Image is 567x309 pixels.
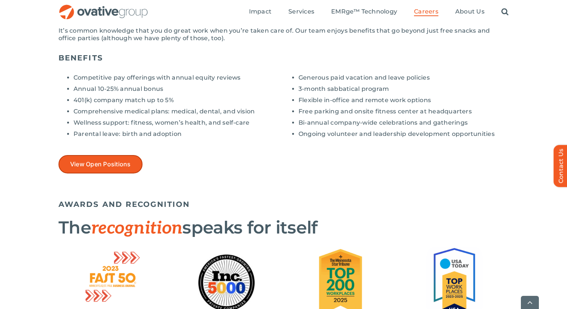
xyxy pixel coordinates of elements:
[298,96,508,104] li: Flexible in-office and remote work options
[58,218,508,238] h2: The speaks for itself
[58,155,142,173] a: View Open Positions
[298,85,508,93] li: 3-month sabbatical program
[58,53,508,62] h5: BENEFITS
[73,96,283,104] li: 401(k) company match up to 5%
[501,8,508,16] a: Search
[73,119,283,127] li: Wellness support: fitness, women’s health, and self-care
[298,108,508,115] li: Free parking and onsite fitness center at headquarters
[58,200,508,209] h5: AWARDS AND RECOGNITION
[298,119,508,127] li: Bi-annual company-wide celebrations and gatherings
[455,8,484,16] a: About Us
[298,130,508,138] li: Ongoing volunteer and leadership development opportunities
[298,74,508,81] li: Generous paid vacation and leave policies
[414,8,438,15] span: Careers
[331,8,397,16] a: EMRge™ Technology
[249,8,271,15] span: Impact
[288,8,314,15] span: Services
[73,130,283,138] li: Parental leave: birth and adoption
[73,85,283,93] li: Annual 10-25% annual bonus
[249,8,271,16] a: Impact
[455,8,484,15] span: About Us
[58,4,148,11] a: OG_Full_horizontal_RGB
[70,161,131,168] span: View Open Positions
[73,108,283,115] li: Comprehensive medical plans: medical, dental, and vision
[73,74,283,81] li: Competitive pay offerings with annual equity reviews
[288,8,314,16] a: Services
[91,218,182,239] span: recognition
[331,8,397,15] span: EMRge™ Technology
[414,8,438,16] a: Careers
[58,27,508,42] p: It’s common knowledge that you do great work when you’re taken care of. Our team enjoys benefits ...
